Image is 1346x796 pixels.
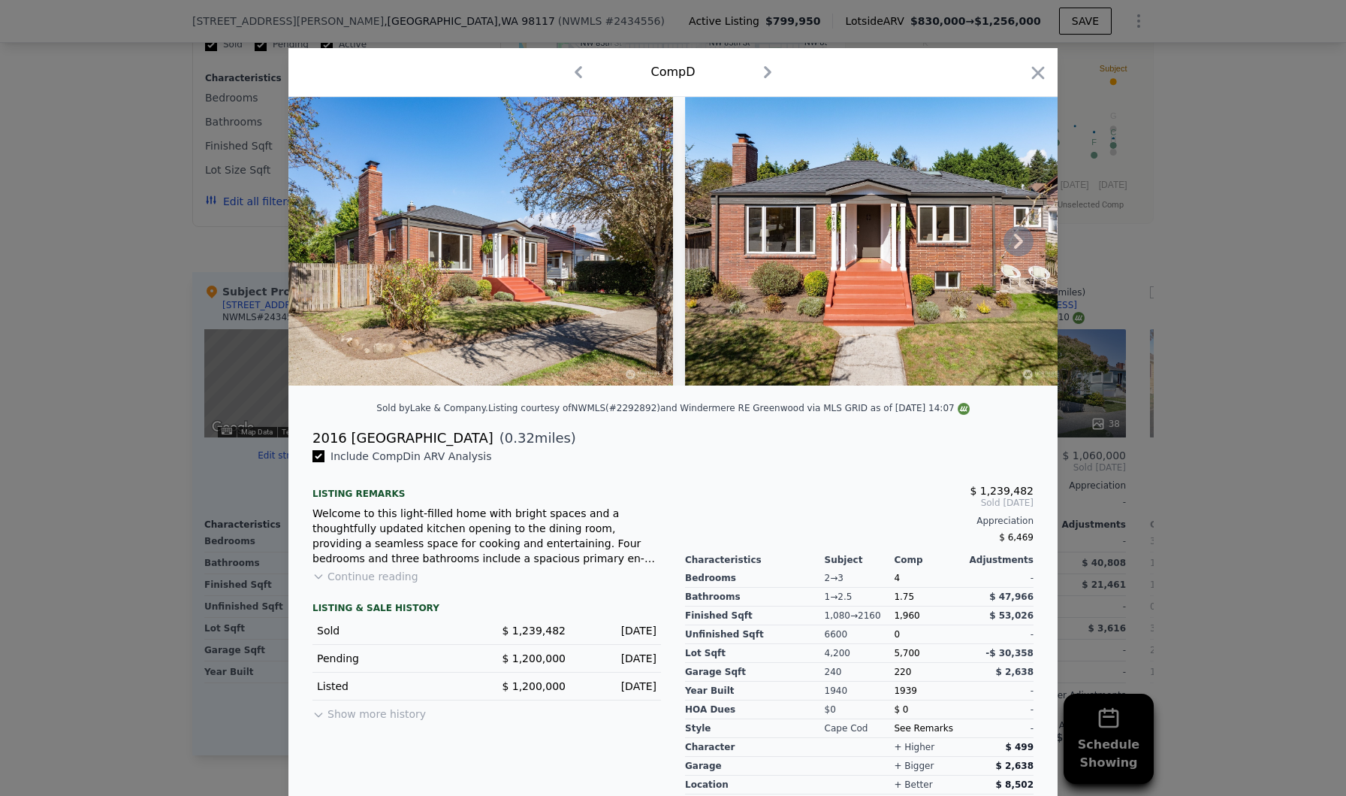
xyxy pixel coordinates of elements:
span: 5,700 [894,648,919,658]
div: LISTING & SALE HISTORY [312,602,661,617]
span: -$ 30,358 [985,648,1034,658]
div: Bedrooms [685,569,825,588]
div: garage [685,757,825,776]
div: - [964,625,1034,644]
div: - [964,701,1034,719]
span: $ 47,966 [989,592,1034,602]
div: Characteristics [685,554,825,566]
button: Continue reading [312,569,418,584]
span: $ 0 [894,704,908,715]
img: NWMLS Logo [958,403,970,415]
span: $ 2,638 [996,667,1034,677]
button: Show more history [312,701,426,722]
div: [DATE] [578,679,656,694]
span: $ 1,239,482 [970,485,1034,497]
div: location [685,776,825,794]
span: 220 [894,667,911,677]
div: Unfinished Sqft [685,625,825,644]
div: Listing remarks [312,476,661,500]
div: Listed [317,679,475,694]
div: + higher [894,741,934,753]
span: 4 [894,573,900,583]
div: Lot Sqft [685,644,825,663]
div: - [964,569,1034,588]
span: ( miles) [493,428,576,449]
div: Finished Sqft [685,607,825,625]
div: Sold by Lake & Company . [376,403,488,413]
div: Comp [894,554,964,566]
div: [DATE] [578,651,656,666]
div: Sold [317,623,475,638]
div: $0 [825,701,895,719]
div: Comp D [650,63,695,81]
div: - [964,682,1034,701]
span: $ 2,638 [996,761,1034,771]
span: Include Comp D in ARV Analysis [324,450,498,462]
div: + bigger [894,760,934,772]
span: 0.32 [505,430,535,446]
div: 2016 [GEOGRAPHIC_DATA] [312,428,493,449]
div: [DATE] [578,623,656,638]
div: 1.75 [894,588,964,607]
div: 2 → 3 [825,569,895,588]
div: See Remarks [894,719,964,738]
span: Sold [DATE] [685,497,1034,509]
div: Cape Cod [825,719,895,738]
div: Listing courtesy of NWMLS (#2292892) and Windermere RE Greenwood via MLS GRID as of [DATE] 14:07 [488,403,970,413]
div: 1939 [894,682,964,701]
span: $ 499 [1005,742,1034,752]
span: $ 6,469 [999,532,1034,543]
div: Welcome to this light-filled home with bright spaces and a thoughtfully updated kitchen opening t... [312,506,661,566]
div: Bathrooms [685,588,825,607]
div: Subject [825,554,895,566]
span: 0 [894,629,900,640]
span: 1,960 [894,610,919,621]
div: Year Built [685,682,825,701]
div: - [964,719,1034,738]
div: Style [685,719,825,738]
span: $ 1,200,000 [502,680,566,692]
img: Property Img [288,97,673,386]
div: 4,200 [825,644,895,663]
span: $ 1,239,482 [502,625,566,637]
div: Appreciation [685,515,1034,527]
img: Property Img [685,97,1070,386]
div: Adjustments [964,554,1034,566]
div: + better [894,779,932,791]
div: Garage Sqft [685,663,825,682]
span: $ 53,026 [989,610,1034,621]
div: HOA Dues [685,701,825,719]
span: $ 1,200,000 [502,652,566,664]
div: 240 [825,663,895,682]
div: 660 0 [825,625,895,644]
div: character [685,738,825,757]
div: 1940 [825,682,895,701]
div: Pending [317,651,475,666]
span: $ 8,502 [996,779,1034,790]
div: 1,080 → 2160 [825,607,895,625]
div: 1 → 2.5 [825,588,895,607]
